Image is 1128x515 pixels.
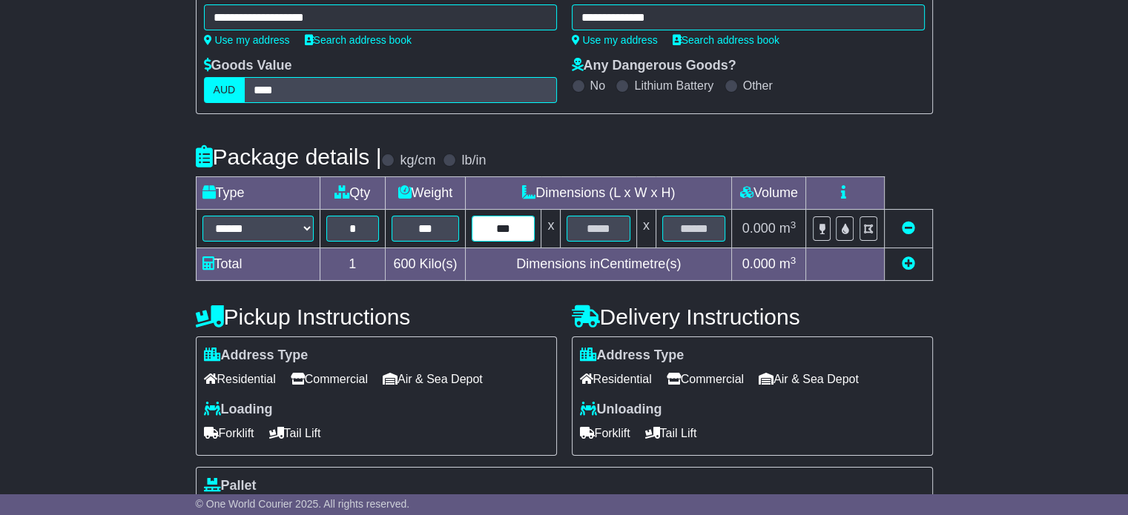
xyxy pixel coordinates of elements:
label: Pallet [204,478,257,494]
span: 600 [393,256,415,271]
span: 0.000 [742,256,776,271]
td: Volume [732,177,806,210]
label: Loading [204,402,273,418]
td: Weight [385,177,465,210]
label: No [590,79,605,93]
h4: Pickup Instructions [196,305,557,329]
td: Dimensions in Centimetre(s) [465,248,731,281]
label: Other [743,79,773,93]
a: Use my address [572,34,658,46]
td: Total [196,248,320,281]
a: Search address book [673,34,779,46]
span: Commercial [667,368,744,391]
span: Forklift [580,422,630,445]
td: Qty [320,177,385,210]
label: kg/cm [400,153,435,169]
span: © One World Courier 2025. All rights reserved. [196,498,410,510]
label: Any Dangerous Goods? [572,58,736,74]
label: AUD [204,77,245,103]
span: Tail Lift [269,422,321,445]
label: Goods Value [204,58,292,74]
span: Residential [204,368,276,391]
span: 0.000 [742,221,776,236]
span: Tail Lift [645,422,697,445]
span: Residential [580,368,652,391]
span: Air & Sea Depot [759,368,859,391]
label: Lithium Battery [634,79,713,93]
span: Commercial [291,368,368,391]
td: Kilo(s) [385,248,465,281]
a: Use my address [204,34,290,46]
label: Unloading [580,402,662,418]
span: Forklift [204,422,254,445]
a: Add new item [902,256,915,271]
span: Air & Sea Depot [383,368,483,391]
span: m [779,221,796,236]
sup: 3 [791,219,796,230]
td: 1 [320,248,385,281]
label: Address Type [204,348,309,364]
td: x [636,210,656,248]
a: Search address book [305,34,412,46]
span: m [779,256,796,271]
td: Type [196,177,320,210]
td: Dimensions (L x W x H) [465,177,731,210]
sup: 3 [791,255,796,266]
label: lb/in [461,153,486,169]
a: Remove this item [902,221,915,236]
label: Address Type [580,348,685,364]
h4: Package details | [196,144,382,169]
td: x [541,210,561,248]
h4: Delivery Instructions [572,305,933,329]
